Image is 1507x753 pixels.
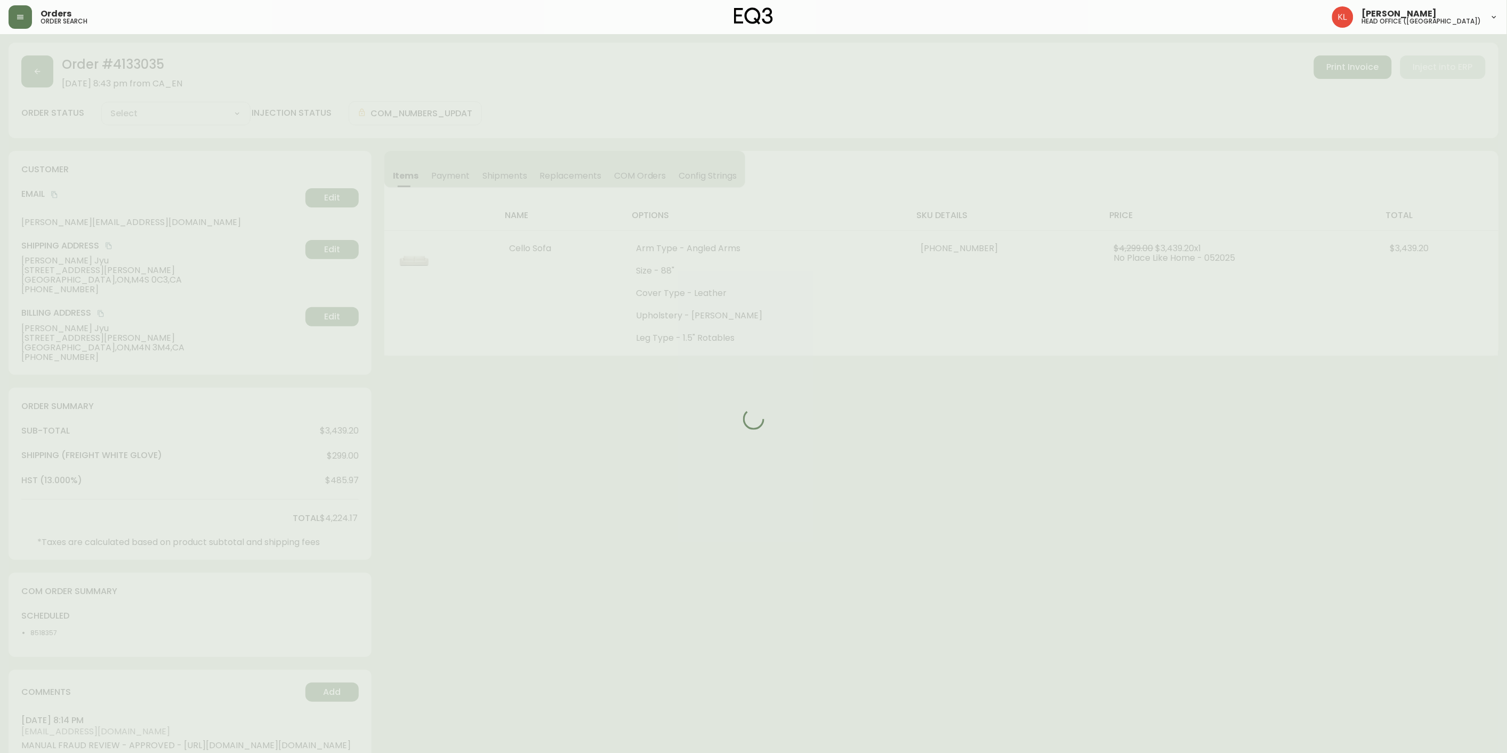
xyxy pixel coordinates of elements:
[734,7,773,25] img: logo
[1362,10,1437,18] span: [PERSON_NAME]
[1332,6,1353,28] img: 2c0c8aa7421344cf0398c7f872b772b5
[41,18,87,25] h5: order search
[41,10,71,18] span: Orders
[1362,18,1481,25] h5: head office ([GEOGRAPHIC_DATA])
